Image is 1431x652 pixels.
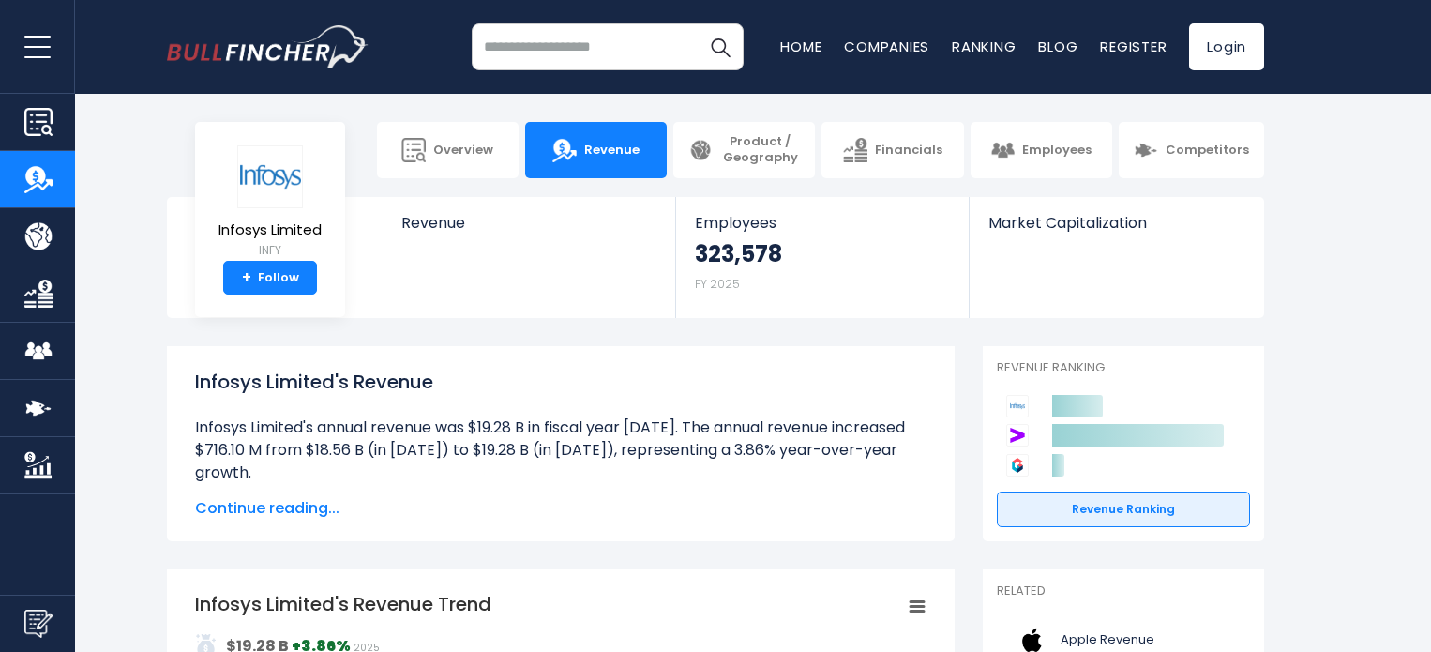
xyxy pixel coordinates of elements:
[720,134,800,166] span: Product / Geography
[952,37,1016,56] a: Ranking
[1119,122,1264,178] a: Competitors
[525,122,667,178] a: Revenue
[195,497,926,520] span: Continue reading...
[1022,143,1092,159] span: Employees
[1006,395,1029,417] img: Infosys Limited competitors logo
[997,360,1250,376] p: Revenue Ranking
[167,25,369,68] a: Go to homepage
[584,143,640,159] span: Revenue
[970,197,1262,264] a: Market Capitalization
[971,122,1112,178] a: Employees
[821,122,963,178] a: Financials
[223,261,317,295] a: +Follow
[1100,37,1167,56] a: Register
[997,492,1250,527] a: Revenue Ranking
[697,23,744,70] button: Search
[433,143,493,159] span: Overview
[242,269,251,286] strong: +
[695,239,782,268] strong: 323,578
[695,214,949,232] span: Employees
[676,197,968,318] a: Employees 323,578 FY 2025
[401,214,657,232] span: Revenue
[195,591,491,617] tspan: Infosys Limited's Revenue Trend
[673,122,815,178] a: Product / Geography
[780,37,821,56] a: Home
[875,143,942,159] span: Financials
[218,242,322,259] small: INFY
[218,144,323,262] a: Infosys Limited INFY
[844,37,929,56] a: Companies
[383,197,676,264] a: Revenue
[167,25,369,68] img: bullfincher logo
[1189,23,1264,70] a: Login
[1006,424,1029,447] img: Accenture plc competitors logo
[195,417,926,484] li: Infosys Limited's annual revenue was $19.28 B in fiscal year [DATE]. The annual revenue increased...
[1006,454,1029,477] img: Genpact Limited competitors logo
[1166,143,1249,159] span: Competitors
[218,222,322,238] span: Infosys Limited
[997,584,1250,599] p: Related
[988,214,1243,232] span: Market Capitalization
[377,122,519,178] a: Overview
[1038,37,1077,56] a: Blog
[695,276,740,292] small: FY 2025
[195,368,926,396] h1: Infosys Limited's Revenue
